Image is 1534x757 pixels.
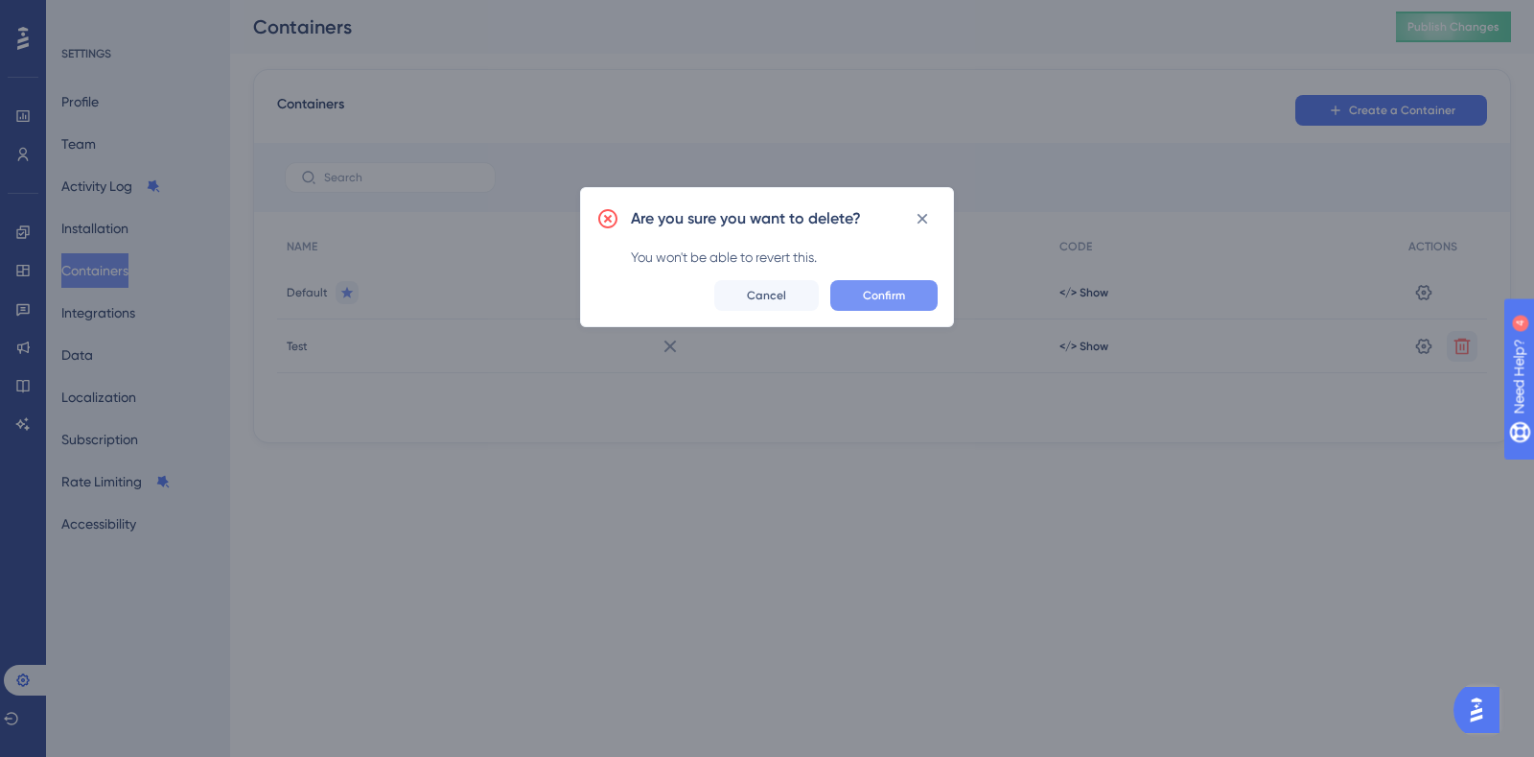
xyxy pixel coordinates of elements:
[631,246,938,269] div: You won't be able to revert this.
[45,5,120,28] span: Need Help?
[133,10,139,25] div: 4
[747,288,786,303] span: Cancel
[631,207,861,230] h2: Are you sure you want to delete?
[863,288,905,303] span: Confirm
[1453,681,1511,739] iframe: UserGuiding AI Assistant Launcher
